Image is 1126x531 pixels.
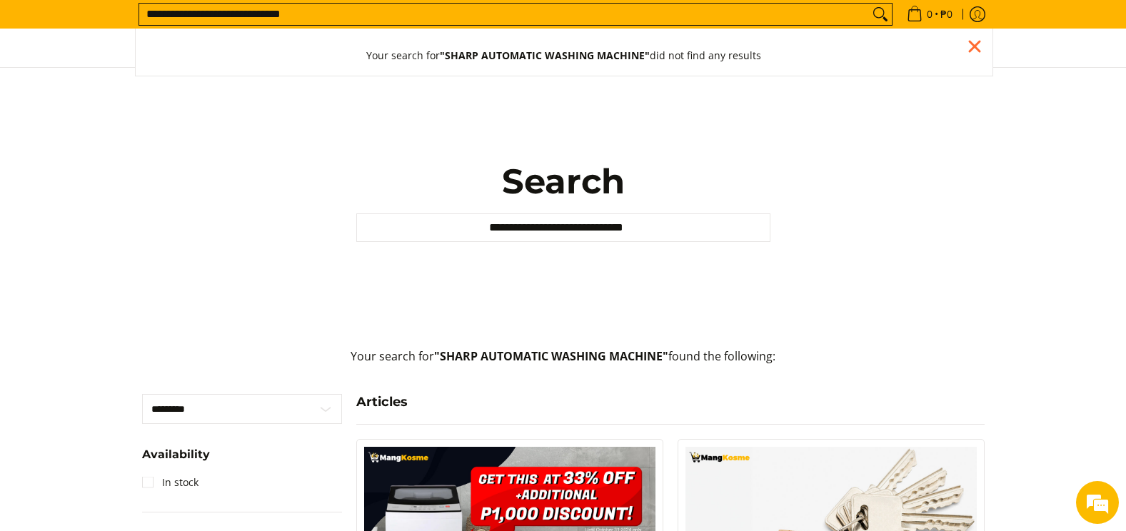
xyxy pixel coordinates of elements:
[440,49,650,62] strong: "SHARP AUTOMATIC WASHING MACHINE"
[142,449,210,460] span: Availability
[356,160,770,203] h1: Search
[142,449,210,471] summary: Open
[869,4,892,25] button: Search
[938,9,955,19] span: ₱0
[925,9,935,19] span: 0
[434,348,668,364] strong: "SHARP AUTOMATIC WASHING MACHINE"
[903,6,957,22] span: •
[142,348,985,380] p: Your search for found the following:
[964,36,985,57] div: Close pop up
[352,36,775,76] button: Your search for"SHARP AUTOMATIC WASHING MACHINE"did not find any results
[142,471,198,494] a: In stock
[356,394,985,410] h4: Articles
